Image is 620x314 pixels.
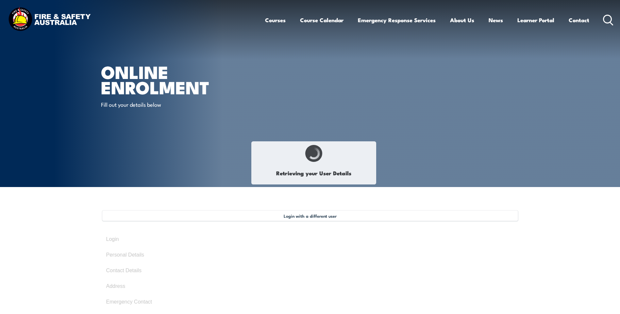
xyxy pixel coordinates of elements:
[450,11,474,29] a: About Us
[101,101,220,108] p: Fill out your details below
[517,11,554,29] a: Learner Portal
[489,11,503,29] a: News
[569,11,589,29] a: Contact
[255,165,373,181] h1: Retrieving your User Details
[265,11,286,29] a: Courses
[284,213,337,218] span: Login with a different user
[101,64,262,94] h1: Online Enrolment
[300,11,344,29] a: Course Calendar
[358,11,436,29] a: Emergency Response Services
